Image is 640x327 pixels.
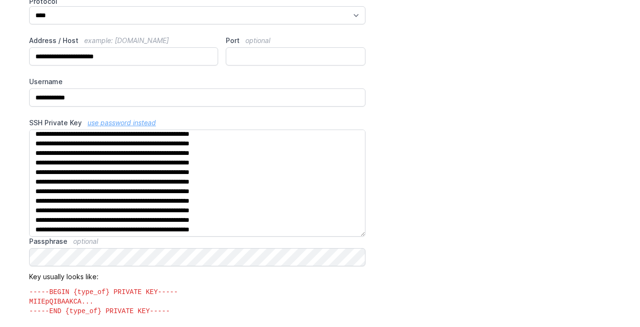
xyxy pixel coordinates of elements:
label: Passphrase [29,237,365,246]
p: Key usually looks like: [29,266,365,316]
label: Address / Host [29,36,218,45]
iframe: Drift Widget Chat Controller [592,279,629,316]
label: Port [226,36,365,45]
span: optional [73,237,98,245]
span: example: [DOMAIN_NAME] [84,36,169,44]
span: optional [245,36,270,44]
a: use password instead [88,119,156,127]
label: Username [29,77,365,87]
label: SSH Private Key [29,118,365,128]
code: -----BEGIN {type_of} PRIVATE KEY----- MIIEpQIBAAKCA... -----END {type_of} PRIVATE KEY----- [29,282,365,316]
